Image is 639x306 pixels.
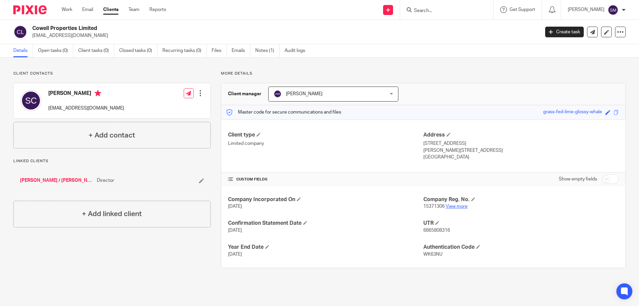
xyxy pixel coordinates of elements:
h4: Company Incorporated On [228,196,423,203]
a: Reports [149,6,166,13]
h4: Address [423,132,619,139]
img: svg%3E [608,5,618,15]
h4: [PERSON_NAME] [48,90,124,98]
span: [DATE] [228,204,242,209]
h4: + Add linked client [82,209,142,219]
a: Work [62,6,72,13]
a: Create task [545,27,584,37]
a: Client tasks (0) [78,44,114,57]
a: View more [446,204,468,209]
h4: Client type [228,132,423,139]
h4: Company Reg. No. [423,196,619,203]
a: Team [128,6,139,13]
a: Audit logs [285,44,310,57]
h2: Cowell Properties Limited [32,25,435,32]
p: [EMAIL_ADDRESS][DOMAIN_NAME] [32,32,535,39]
span: [DATE] [228,252,242,257]
span: WK63NU [423,252,442,257]
p: Client contacts [13,71,211,76]
a: Email [82,6,93,13]
img: svg%3E [13,25,27,39]
p: Linked clients [13,158,211,164]
div: grass-fed-lime-glossy-whale [543,109,602,116]
p: Limited company [228,140,423,147]
p: [GEOGRAPHIC_DATA] [423,154,619,160]
h4: Confirmation Statement Date [228,220,423,227]
a: [PERSON_NAME] / [PERSON_NAME] [20,177,94,184]
a: Open tasks (0) [38,44,73,57]
p: Master code for secure communications and files [226,109,341,116]
span: Director [97,177,114,184]
span: 6865808316 [423,228,450,233]
input: Search [413,8,473,14]
p: [PERSON_NAME][STREET_ADDRESS] [423,147,619,154]
p: [EMAIL_ADDRESS][DOMAIN_NAME] [48,105,124,112]
h4: CUSTOM FIELDS [228,177,423,182]
h4: + Add contact [89,130,135,141]
a: Details [13,44,33,57]
a: Notes (1) [255,44,280,57]
img: svg%3E [20,90,42,111]
img: Pixie [13,5,47,14]
a: Files [212,44,227,57]
span: Get Support [510,7,535,12]
p: More details [221,71,626,76]
span: [DATE] [228,228,242,233]
a: Emails [232,44,250,57]
a: Closed tasks (0) [119,44,157,57]
p: [PERSON_NAME] [568,6,604,13]
a: Recurring tasks (0) [162,44,207,57]
label: Show empty fields [559,176,597,182]
span: [PERSON_NAME] [286,92,322,96]
a: Clients [103,6,118,13]
h4: Authentication Code [423,244,619,251]
h4: UTR [423,220,619,227]
i: Primary [95,90,101,97]
span: 15371306 [423,204,445,209]
h3: Client manager [228,91,262,97]
img: svg%3E [274,90,282,98]
p: [STREET_ADDRESS] [423,140,619,147]
h4: Year End Date [228,244,423,251]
